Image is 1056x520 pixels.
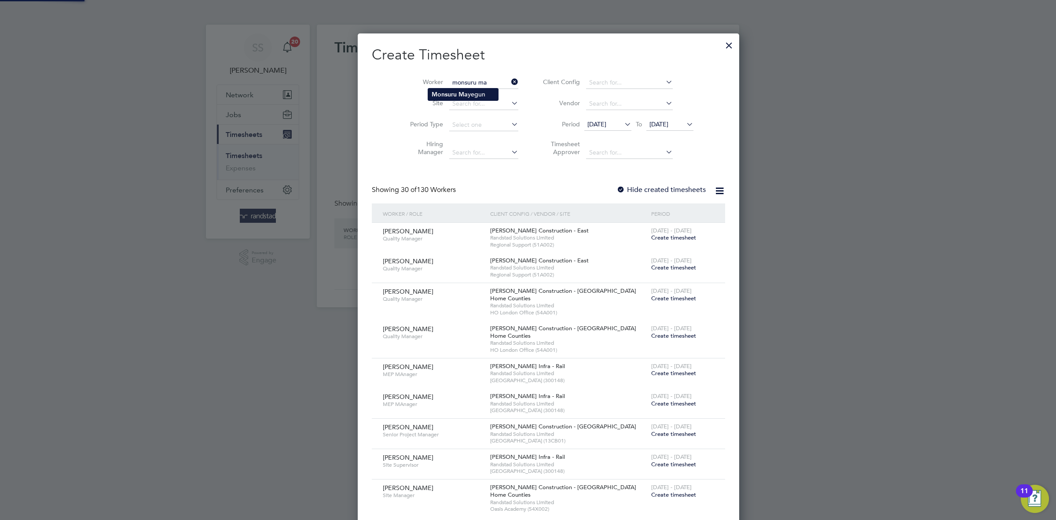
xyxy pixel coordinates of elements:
[383,431,484,438] span: Senior Project Manager
[540,120,580,128] label: Period
[490,234,647,241] span: Randstad Solutions Limited
[432,91,457,98] b: Monsuru
[633,118,645,130] span: To
[490,309,647,316] span: HO London Office (54A001)
[383,454,433,461] span: [PERSON_NAME]
[490,241,647,248] span: Regional Support (51A002)
[490,431,647,438] span: Randstad Solutions Limited
[401,185,456,194] span: 130 Workers
[490,423,636,430] span: [PERSON_NAME] Construction - [GEOGRAPHIC_DATA]
[490,227,589,234] span: [PERSON_NAME] Construction - East
[383,257,433,265] span: [PERSON_NAME]
[587,120,606,128] span: [DATE]
[383,288,433,295] span: [PERSON_NAME]
[449,77,518,89] input: Search for...
[449,119,518,131] input: Select one
[490,505,647,513] span: Oasis Academy (54X002)
[490,392,565,400] span: [PERSON_NAME] Infra - Rail
[449,147,518,159] input: Search for...
[449,98,518,110] input: Search for...
[458,91,468,98] b: Ma
[651,392,692,400] span: [DATE] - [DATE]
[383,371,484,378] span: MEP MAnager
[403,140,443,156] label: Hiring Manager
[651,400,696,407] span: Create timesheet
[383,492,484,499] span: Site Manager
[381,203,488,224] div: Worker / Role
[383,265,484,272] span: Quality Manager
[651,227,692,234] span: [DATE] - [DATE]
[428,89,498,100] li: yegun
[383,325,433,333] span: [PERSON_NAME]
[651,461,696,468] span: Create timesheet
[651,287,692,295] span: [DATE] - [DATE]
[540,99,580,107] label: Vendor
[1020,491,1028,502] div: 11
[586,77,673,89] input: Search for...
[490,325,636,339] span: [PERSON_NAME] Construction - [GEOGRAPHIC_DATA] Home Counties
[488,203,649,224] div: Client Config / Vendor / Site
[490,339,647,347] span: Randstad Solutions Limited
[540,78,580,86] label: Client Config
[490,271,647,278] span: Regional Support (51A002)
[490,264,647,271] span: Randstad Solutions Limited
[616,185,706,194] label: Hide created timesheets
[383,235,484,242] span: Quality Manager
[651,257,692,264] span: [DATE] - [DATE]
[490,483,636,498] span: [PERSON_NAME] Construction - [GEOGRAPHIC_DATA] Home Counties
[383,423,433,431] span: [PERSON_NAME]
[490,287,636,302] span: [PERSON_NAME] Construction - [GEOGRAPHIC_DATA] Home Counties
[649,120,668,128] span: [DATE]
[586,147,673,159] input: Search for...
[383,333,484,340] span: Quality Manager
[383,484,433,492] span: [PERSON_NAME]
[490,461,647,468] span: Randstad Solutions Limited
[372,46,725,64] h2: Create Timesheet
[490,302,647,309] span: Randstad Solutions Limited
[403,99,443,107] label: Site
[383,363,433,371] span: [PERSON_NAME]
[490,257,589,264] span: [PERSON_NAME] Construction - East
[651,423,692,430] span: [DATE] - [DATE]
[490,400,647,407] span: Randstad Solutions Limited
[651,491,696,498] span: Create timesheet
[651,332,696,339] span: Create timesheet
[540,140,580,156] label: Timesheet Approver
[490,499,647,506] span: Randstad Solutions Limited
[490,347,647,354] span: HO London Office (54A001)
[401,185,417,194] span: 30 of
[651,264,696,271] span: Create timesheet
[403,78,443,86] label: Worker
[383,227,433,235] span: [PERSON_NAME]
[383,295,484,302] span: Quality Manager
[403,120,443,128] label: Period Type
[383,461,484,468] span: Site Supervisor
[490,370,647,377] span: Randstad Solutions Limited
[651,369,696,377] span: Create timesheet
[383,401,484,408] span: MEP MAnager
[651,483,692,491] span: [DATE] - [DATE]
[490,468,647,475] span: [GEOGRAPHIC_DATA] (300148)
[383,393,433,401] span: [PERSON_NAME]
[649,203,716,224] div: Period
[651,362,692,370] span: [DATE] - [DATE]
[490,453,565,461] span: [PERSON_NAME] Infra - Rail
[651,325,692,332] span: [DATE] - [DATE]
[372,185,458,195] div: Showing
[651,453,692,461] span: [DATE] - [DATE]
[651,234,696,241] span: Create timesheet
[651,430,696,438] span: Create timesheet
[1021,485,1049,513] button: Open Resource Center, 11 new notifications
[490,407,647,414] span: [GEOGRAPHIC_DATA] (300148)
[651,295,696,302] span: Create timesheet
[490,377,647,384] span: [GEOGRAPHIC_DATA] (300148)
[490,362,565,370] span: [PERSON_NAME] Infra - Rail
[586,98,673,110] input: Search for...
[490,437,647,444] span: [GEOGRAPHIC_DATA] (13CB01)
